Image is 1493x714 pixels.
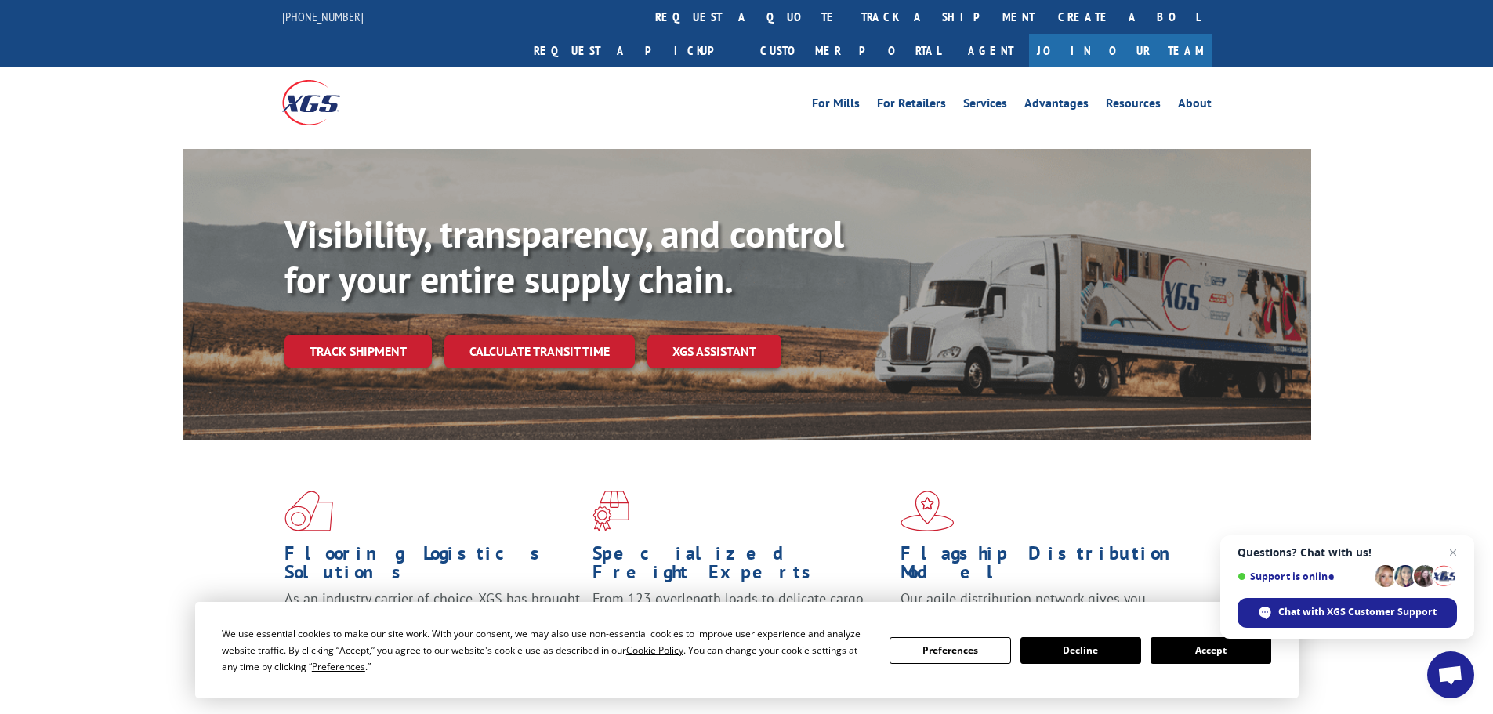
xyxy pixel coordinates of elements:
span: As an industry carrier of choice, XGS has brought innovation and dedication to flooring logistics... [284,589,580,645]
a: Open chat [1427,651,1474,698]
a: Customer Portal [748,34,952,67]
span: Questions? Chat with us! [1238,546,1457,559]
img: xgs-icon-total-supply-chain-intelligence-red [284,491,333,531]
button: Preferences [890,637,1010,664]
h1: Flooring Logistics Solutions [284,544,581,589]
a: For Mills [812,97,860,114]
span: Chat with XGS Customer Support [1238,598,1457,628]
h1: Flagship Distribution Model [901,544,1197,589]
span: Cookie Policy [626,643,683,657]
span: Our agile distribution network gives you nationwide inventory management on demand. [901,589,1189,626]
a: Track shipment [284,335,432,368]
p: From 123 overlength loads to delicate cargo, our experienced staff knows the best way to move you... [592,589,889,659]
a: Calculate transit time [444,335,635,368]
a: Services [963,97,1007,114]
span: Preferences [312,660,365,673]
b: Visibility, transparency, and control for your entire supply chain. [284,209,844,303]
a: For Retailers [877,97,946,114]
img: xgs-icon-focused-on-flooring-red [592,491,629,531]
a: [PHONE_NUMBER] [282,9,364,24]
button: Decline [1020,637,1141,664]
button: Accept [1151,637,1271,664]
a: Request a pickup [522,34,748,67]
h1: Specialized Freight Experts [592,544,889,589]
a: Advantages [1024,97,1089,114]
a: Resources [1106,97,1161,114]
img: xgs-icon-flagship-distribution-model-red [901,491,955,531]
a: Join Our Team [1029,34,1212,67]
a: XGS ASSISTANT [647,335,781,368]
div: We use essential cookies to make our site work. With your consent, we may also use non-essential ... [222,625,871,675]
a: Agent [952,34,1029,67]
span: Support is online [1238,571,1369,582]
a: About [1178,97,1212,114]
div: Cookie Consent Prompt [195,602,1299,698]
span: Chat with XGS Customer Support [1278,605,1437,619]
